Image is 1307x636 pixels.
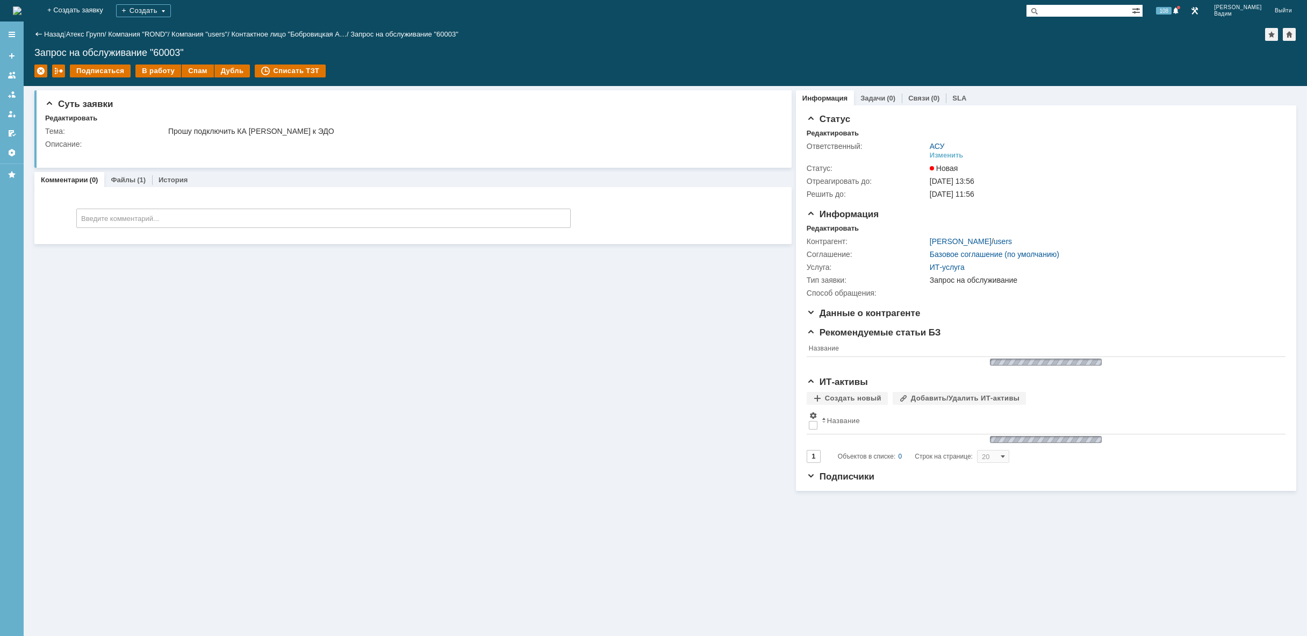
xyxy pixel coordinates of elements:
[820,409,1280,434] th: Название
[807,129,859,138] div: Редактировать
[807,177,928,185] div: Отреагировать до:
[231,30,346,38] a: Контактное лицо "Бобровицкая А…
[350,30,458,38] div: Запрос на обслуживание "60003"
[838,453,895,460] span: Объектов в списке:
[807,263,928,271] div: Услуга:
[1188,4,1201,17] a: Перейти в интерфейс администратора
[952,94,966,102] a: SLA
[45,99,113,109] span: Суть заявки
[52,65,65,77] div: Работа с массовостью
[807,250,928,259] div: Соглашение:
[34,47,1296,58] div: Запрос на обслуживание "60003"
[930,237,992,246] a: [PERSON_NAME]
[807,327,941,338] span: Рекомендуемые статьи БЗ
[899,450,902,463] div: 0
[3,105,20,123] a: Мои заявки
[930,276,1279,284] div: Запрос на обслуживание
[807,377,868,387] span: ИТ-активы
[108,30,171,38] div: /
[827,417,860,425] div: Название
[838,450,973,463] i: Строк на странице:
[1265,28,1278,41] div: Добавить в избранное
[3,47,20,65] a: Создать заявку
[807,190,928,198] div: Решить до:
[807,471,874,482] span: Подписчики
[807,224,859,233] div: Редактировать
[34,65,47,77] div: Удалить
[137,176,146,184] div: (1)
[807,276,928,284] div: Тип заявки:
[930,237,1012,246] div: /
[66,30,109,38] div: /
[930,289,984,297] img: По почте.png
[807,209,879,219] span: Информация
[1156,7,1172,15] span: 108
[1214,11,1262,17] span: Вадим
[807,142,928,151] div: Ответственный:
[807,114,850,124] span: Статус
[1283,28,1296,41] div: Сделать домашней страницей
[3,125,20,142] a: Мои согласования
[108,30,168,38] a: Компания "ROND"
[931,94,939,102] div: (0)
[159,176,188,184] a: История
[807,164,928,173] div: Статус:
[807,289,928,297] div: Способ обращения:
[987,357,1105,367] img: wJIQAAOwAAAAAAAAAAAA==
[809,411,817,420] span: Настройки
[168,127,773,135] div: Прошу подключить КА [PERSON_NAME] к ЭДО
[41,176,88,184] a: Комментарии
[44,30,64,38] a: Назад
[930,190,974,198] span: [DATE] 11:56
[90,176,98,184] div: (0)
[45,127,166,135] div: Тема:
[1214,4,1262,11] span: [PERSON_NAME]
[3,86,20,103] a: Заявки в моей ответственности
[994,237,1012,246] a: users
[116,4,171,17] div: Создать
[908,94,929,102] a: Связи
[930,177,974,185] span: [DATE] 13:56
[13,6,21,15] img: logo
[807,308,921,318] span: Данные о контрагенте
[64,30,66,38] div: |
[802,94,848,102] a: Информация
[930,151,964,160] div: Изменить
[66,30,104,38] a: Атекс Групп
[111,176,135,184] a: Файлы
[45,140,775,148] div: Описание:
[930,250,1059,259] a: Базовое соглашение (по умолчанию)
[171,30,231,38] div: /
[887,94,895,102] div: (0)
[860,94,885,102] a: Задачи
[807,237,928,246] div: Контрагент:
[930,164,958,173] span: Новая
[3,67,20,84] a: Заявки на командах
[987,434,1105,445] img: wJIQAAOwAAAAAAAAAAAA==
[930,263,965,271] a: ИТ-услуга
[231,30,350,38] div: /
[171,30,227,38] a: Компания "users"
[930,142,945,151] a: АСУ
[1132,5,1143,15] span: Расширенный поиск
[807,342,1280,357] th: Название
[45,114,97,123] div: Редактировать
[13,6,21,15] a: Перейти на домашнюю страницу
[3,144,20,161] a: Настройки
